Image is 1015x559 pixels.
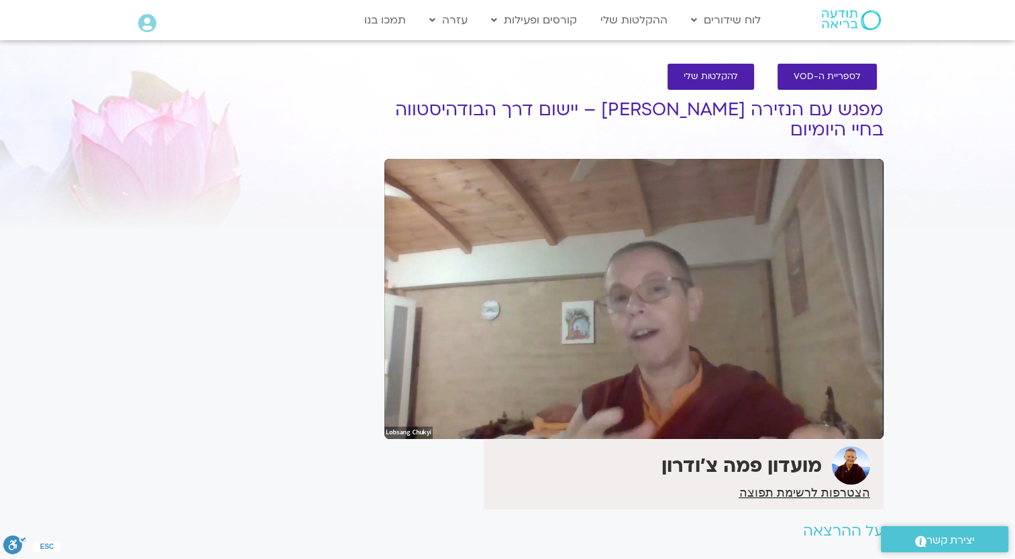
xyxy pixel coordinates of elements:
a: לוח שידורים [684,7,767,33]
a: לספריית ה-VOD [778,64,877,90]
span: יצירת קשר [926,532,975,550]
img: מועדון פמה צ'ודרון [832,446,870,485]
span: להקלטות שלי [684,72,738,82]
h2: על ההרצאה [384,523,884,540]
img: תודעה בריאה [822,10,881,30]
a: ההקלטות שלי [594,7,674,33]
a: להקלטות שלי [667,64,754,90]
a: יצירת קשר [881,526,1008,552]
span: לספריית ה-VOD [794,72,861,82]
a: הצטרפות לרשימת תפוצה [739,487,869,499]
h1: מפגש עם הנזירה [PERSON_NAME] – יישום דרך הבודהיסטווה בחיי היומיום [384,100,884,140]
a: עזרה [423,7,474,33]
strong: מועדון פמה צ'ודרון [661,453,822,479]
a: תמכו בנו [358,7,413,33]
a: קורסים ופעילות [484,7,584,33]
